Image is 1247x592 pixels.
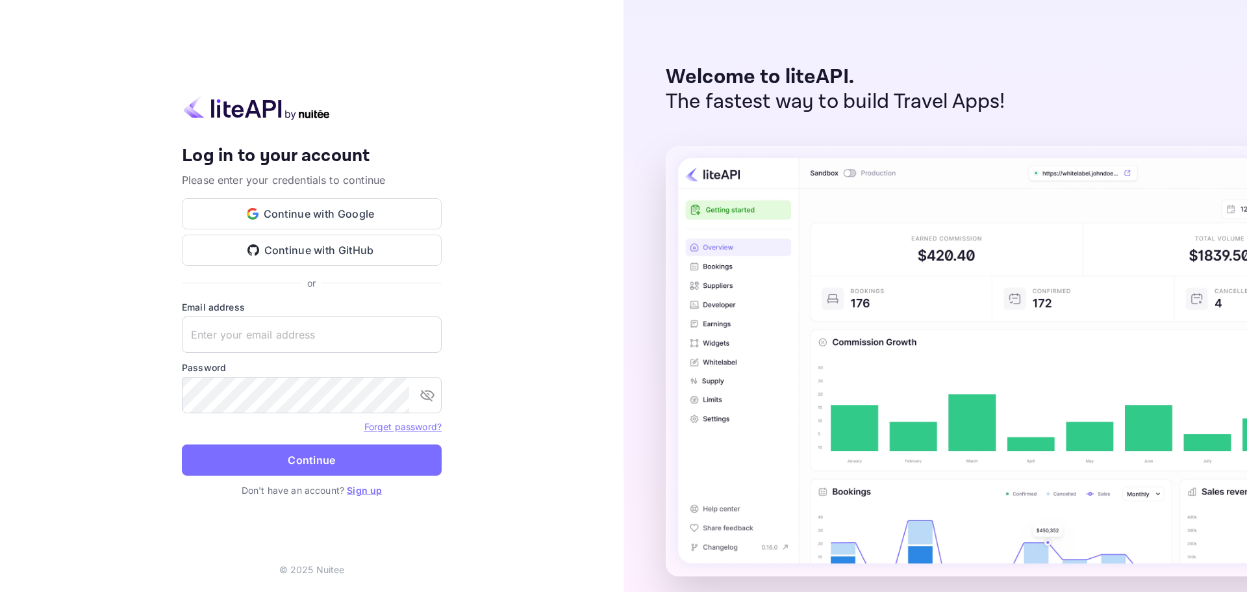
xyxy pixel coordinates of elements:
a: Forget password? [364,420,442,433]
input: Enter your email address [182,316,442,353]
button: Continue [182,444,442,476]
img: liteapi [182,95,331,120]
a: Sign up [347,485,382,496]
button: Continue with Google [182,198,442,229]
p: Don't have an account? [182,483,442,497]
h4: Log in to your account [182,145,442,168]
button: Continue with GitHub [182,235,442,266]
button: toggle password visibility [414,382,440,408]
a: Forget password? [364,421,442,432]
label: Password [182,361,442,374]
label: Email address [182,300,442,314]
p: © 2025 Nuitee [279,563,345,576]
p: Welcome to liteAPI. [666,65,1005,90]
p: Please enter your credentials to continue [182,172,442,188]
p: The fastest way to build Travel Apps! [666,90,1005,114]
p: or [307,276,316,290]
